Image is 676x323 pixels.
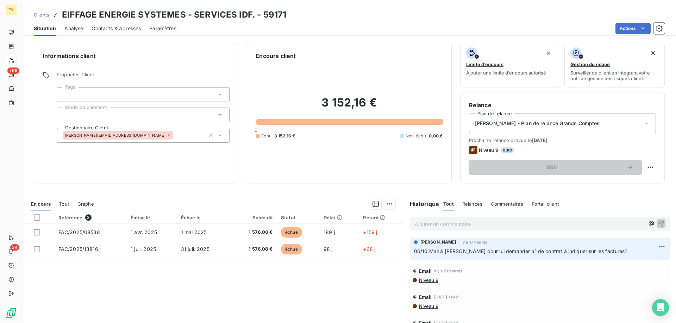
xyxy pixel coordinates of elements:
div: Référence [58,214,123,221]
h2: 3 152,16 € [256,96,443,117]
span: 0,00 € [429,133,443,139]
span: 0 [255,127,257,133]
button: Voir [469,160,642,175]
span: 2 [85,214,92,221]
span: [DATE] 11:42 [434,295,458,299]
span: Niveau 9 [479,147,498,153]
div: Délai [324,215,355,220]
div: Statut [281,215,315,220]
span: 1 juil. 2025 [131,246,156,252]
span: Tout [59,201,69,207]
h6: Relance [469,101,656,109]
span: 3 152,16 € [274,133,295,139]
span: Ajouter une limite d’encours autorisé [466,70,546,76]
h6: Encours client [256,52,296,60]
span: Paramètres [149,25,176,32]
span: 06/10 Mail à [PERSON_NAME] pour lui demander n° de contrat à indiquer sur les factures? [414,248,627,254]
span: Limite d’encours [466,62,503,67]
div: Solde dû [234,215,273,220]
input: Ajouter une valeur [63,91,68,98]
span: Gestion du risque [570,62,610,67]
span: 1 mai 2025 [181,229,207,235]
span: Prochaine relance prévue le [469,137,656,143]
span: Non-échu [406,133,426,139]
div: Retard [363,215,399,220]
span: [PERSON_NAME] - Plan de relance Grands Comptes [475,120,600,127]
span: [PERSON_NAME] [420,239,457,245]
span: Contacts & Adresses [92,25,141,32]
span: Échu [261,133,271,139]
span: [DATE] [532,137,548,143]
button: Limite d’encoursAjouter une limite d’encours autorisé [460,43,561,88]
span: 98 j [324,246,333,252]
span: [PERSON_NAME][EMAIL_ADDRESS][DOMAIN_NAME] [65,133,165,137]
span: +159 j [363,229,377,235]
button: Gestion du risqueSurveiller ce client en intégrant votre outil de gestion des risques client. [564,43,665,88]
span: Graphe [77,201,94,207]
span: il y a 17 heures [459,240,487,244]
span: échue [281,244,302,254]
span: Surveiller ce client en intégrant votre outil de gestion des risques client. [570,70,659,81]
span: 1 avr. 2025 [131,229,157,235]
span: Email [419,294,432,300]
a: Clients [34,11,49,18]
span: Commentaires [491,201,523,207]
span: Situation [34,25,56,32]
span: 1 576,08 € [234,246,273,253]
span: Niveau 9 [418,303,438,309]
span: +68 j [363,246,375,252]
h3: EIFFAGE ENERGIE SYSTEMES - SERVICES IDF. - 59171 [62,8,286,21]
div: Open Intercom Messenger [652,299,669,316]
h6: Historique [404,200,439,208]
span: Voir [477,164,626,170]
img: Logo LeanPay [6,308,17,319]
span: Portail client [532,201,559,207]
span: 1 576,08 € [234,229,273,236]
span: 34 [10,244,19,251]
span: +99 [7,67,19,74]
div: EX [6,4,17,15]
span: il y a 21 heures [434,269,462,273]
div: Échue le [181,215,226,220]
input: Ajouter une valeur [173,132,179,138]
span: En cours [31,201,51,207]
span: auto [501,147,514,153]
span: FAC/2025/08538 [58,229,100,235]
span: FAC/2025/13816 [58,246,98,252]
span: échue [281,227,302,238]
input: Ajouter une valeur [63,112,68,118]
span: 31 juil. 2025 [181,246,209,252]
span: 189 j [324,229,335,235]
span: Clients [34,12,49,18]
span: Propriétés Client [57,72,230,82]
span: Relances [462,201,482,207]
div: Émise le [131,215,173,220]
span: Analyse [64,25,83,32]
span: Tout [443,201,454,207]
span: Email [419,268,432,274]
button: Actions [615,23,651,34]
span: Niveau 9 [418,277,438,283]
h6: Informations client [43,52,230,60]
